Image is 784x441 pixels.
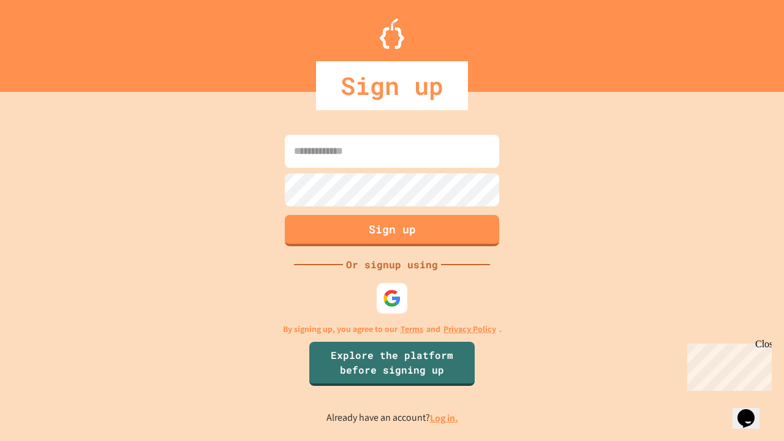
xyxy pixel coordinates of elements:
[316,61,468,110] div: Sign up
[326,410,458,426] p: Already have an account?
[682,339,772,391] iframe: chat widget
[380,18,404,49] img: Logo.svg
[383,289,401,307] img: google-icon.svg
[443,323,496,336] a: Privacy Policy
[5,5,85,78] div: Chat with us now!Close
[309,342,475,386] a: Explore the platform before signing up
[285,215,499,246] button: Sign up
[430,412,458,424] a: Log in.
[733,392,772,429] iframe: chat widget
[401,323,423,336] a: Terms
[343,257,441,272] div: Or signup using
[283,323,502,336] p: By signing up, you agree to our and .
